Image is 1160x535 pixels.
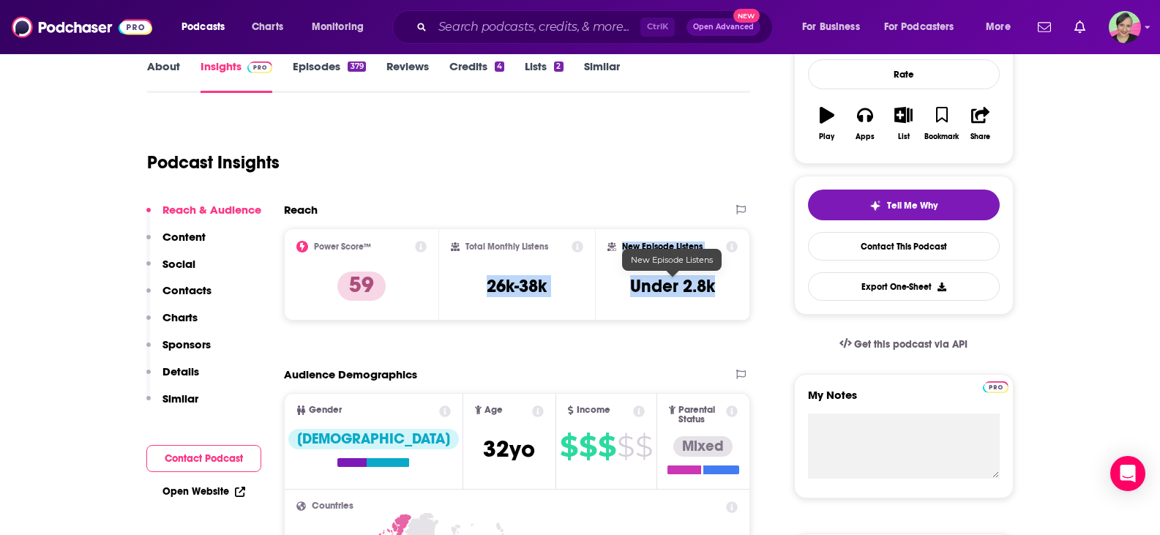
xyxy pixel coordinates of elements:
[598,435,615,458] span: $
[147,59,180,93] a: About
[808,97,846,150] button: Play
[162,257,195,271] p: Social
[579,435,596,458] span: $
[970,132,990,141] div: Share
[1109,11,1141,43] img: User Profile
[162,485,245,498] a: Open Website
[869,200,881,212] img: tell me why sparkle
[162,203,261,217] p: Reach & Audience
[449,59,504,93] a: Credits4
[733,9,760,23] span: New
[693,23,754,31] span: Open Advanced
[146,337,211,364] button: Sponsors
[678,405,724,424] span: Parental Status
[162,230,206,244] p: Content
[386,59,429,93] a: Reviews
[162,364,199,378] p: Details
[465,242,548,252] h2: Total Monthly Listens
[1109,11,1141,43] span: Logged in as LizDVictoryBelt
[640,18,675,37] span: Ctrl K
[673,436,733,457] div: Mixed
[284,367,417,381] h2: Audience Demographics
[924,132,959,141] div: Bookmark
[247,61,273,73] img: Podchaser Pro
[1032,15,1057,40] a: Show notifications dropdown
[554,61,563,72] div: 2
[147,151,280,173] h1: Podcast Insights
[792,15,878,39] button: open menu
[577,405,610,415] span: Income
[630,275,715,297] h3: Under 2.8k
[312,501,353,511] span: Countries
[884,17,954,37] span: For Podcasters
[808,272,1000,301] button: Export One-Sheet
[284,203,318,217] h2: Reach
[635,435,652,458] span: $
[617,435,634,458] span: $
[525,59,563,93] a: Lists2
[487,275,547,297] h3: 26k-38k
[12,13,152,41] img: Podchaser - Follow, Share and Rate Podcasts
[484,405,503,415] span: Age
[309,405,342,415] span: Gender
[686,18,760,36] button: Open AdvancedNew
[288,429,459,449] div: [DEMOGRAPHIC_DATA]
[312,17,364,37] span: Monitoring
[252,17,283,37] span: Charts
[631,255,713,265] span: New Episode Listens
[976,15,1029,39] button: open menu
[433,15,640,39] input: Search podcasts, credits, & more...
[1109,11,1141,43] button: Show profile menu
[923,97,961,150] button: Bookmark
[146,364,199,392] button: Details
[983,379,1009,393] a: Pro website
[483,435,535,463] span: 32 yo
[201,59,273,93] a: InsightsPodchaser Pro
[819,132,834,141] div: Play
[162,310,198,324] p: Charts
[162,392,198,405] p: Similar
[887,200,938,212] span: Tell Me Why
[808,232,1000,261] a: Contact This Podcast
[495,61,504,72] div: 4
[961,97,999,150] button: Share
[808,388,1000,414] label: My Notes
[293,59,365,93] a: Episodes379
[828,326,980,362] a: Get this podcast via API
[898,132,910,141] div: List
[584,59,620,93] a: Similar
[302,15,383,39] button: open menu
[802,17,860,37] span: For Business
[146,392,198,419] button: Similar
[146,283,212,310] button: Contacts
[242,15,292,39] a: Charts
[884,97,922,150] button: List
[314,242,371,252] h2: Power Score™
[182,17,225,37] span: Podcasts
[171,15,244,39] button: open menu
[875,15,976,39] button: open menu
[146,310,198,337] button: Charts
[808,190,1000,220] button: tell me why sparkleTell Me Why
[162,337,211,351] p: Sponsors
[986,17,1011,37] span: More
[846,97,884,150] button: Apps
[808,59,1000,89] div: Rate
[162,283,212,297] p: Contacts
[856,132,875,141] div: Apps
[337,272,386,301] p: 59
[406,10,787,44] div: Search podcasts, credits, & more...
[983,381,1009,393] img: Podchaser Pro
[146,257,195,284] button: Social
[146,203,261,230] button: Reach & Audience
[1069,15,1091,40] a: Show notifications dropdown
[146,445,261,472] button: Contact Podcast
[348,61,365,72] div: 379
[622,242,703,252] h2: New Episode Listens
[560,435,577,458] span: $
[1110,456,1145,491] div: Open Intercom Messenger
[854,338,968,351] span: Get this podcast via API
[146,230,206,257] button: Content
